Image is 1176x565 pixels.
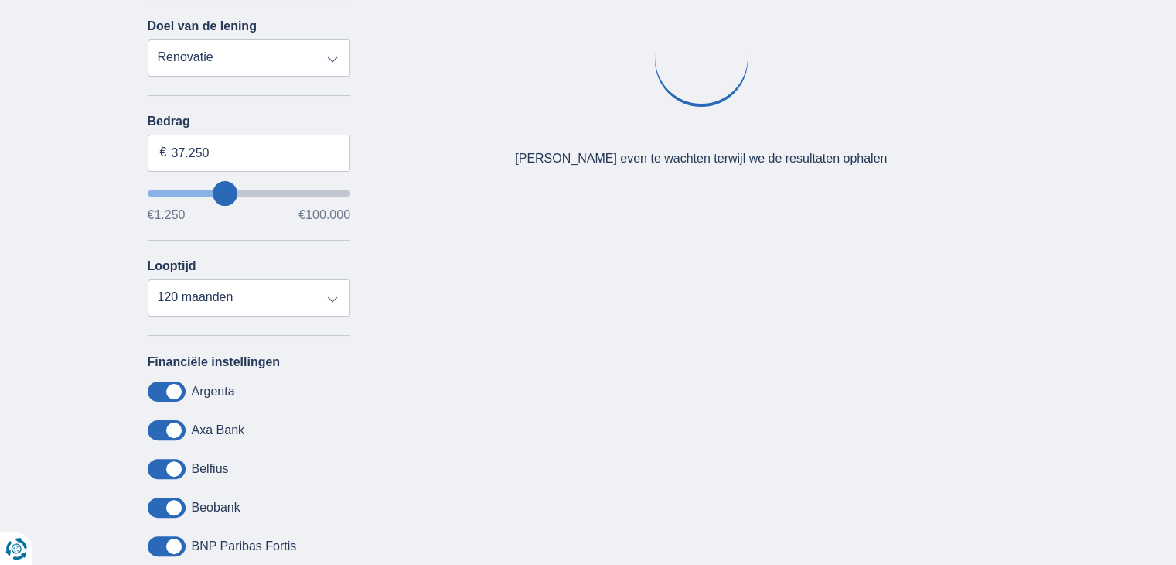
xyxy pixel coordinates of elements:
label: Looptijd [148,259,196,273]
label: Doel van de lening [148,19,257,33]
label: Argenta [192,385,235,399]
div: [PERSON_NAME] even te wachten terwijl we de resultaten ophalen [515,150,887,168]
label: Axa Bank [192,423,244,437]
input: wantToBorrow [148,190,351,197]
span: €1.250 [148,209,186,221]
label: Beobank [192,501,240,515]
span: €100.000 [298,209,350,221]
label: Financiële instellingen [148,355,281,369]
label: Belfius [192,462,229,476]
label: BNP Paribas Fortis [192,539,297,553]
span: € [160,144,167,162]
label: Bedrag [148,115,351,128]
